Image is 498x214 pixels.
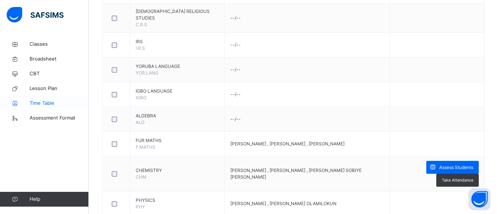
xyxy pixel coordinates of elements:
span: [PERSON_NAME] , [PERSON_NAME] OLAMILOKUN [230,201,336,206]
span: Lesson Plan [30,85,89,92]
span: CBT [30,70,89,77]
button: Open asap [468,188,491,210]
span: IGBO LANGUAGE [136,88,219,94]
span: IGBO [136,95,146,100]
span: YOR.LANG [136,70,159,76]
span: FUR MATHS [136,137,219,144]
span: ALG [136,120,145,125]
span: Classes [30,41,89,48]
span: Broadsheet [30,55,89,63]
span: YORUBA LANGUAGE [136,63,219,70]
span: [DEMOGRAPHIC_DATA] RELIGIOUS STUDIES [136,8,219,21]
span: Help [30,196,88,203]
td: --/-- [224,58,390,82]
span: [PERSON_NAME] , [PERSON_NAME] , [PERSON_NAME] [230,141,345,146]
td: --/-- [224,4,390,33]
span: CHM [136,174,146,180]
img: safsims [7,7,64,23]
td: --/-- [224,82,390,107]
td: --/-- [224,107,390,132]
span: IRS [136,38,219,45]
span: PHYSICS [136,197,219,204]
td: --/-- [224,33,390,58]
span: C.R.S [136,22,147,27]
span: I.R.S [136,45,145,51]
span: Assessment Format [30,114,89,122]
span: F.MATHS [136,144,155,150]
span: [PERSON_NAME] , [PERSON_NAME] , [PERSON_NAME] SOBIYE [PERSON_NAME] [230,168,362,180]
span: PHY [136,204,145,210]
span: CHEMISTRY [136,167,219,174]
span: Assess Students [439,164,473,171]
span: ALGEBRA [136,113,219,119]
span: Take Attendance [442,177,473,183]
span: Time Table [30,100,89,107]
